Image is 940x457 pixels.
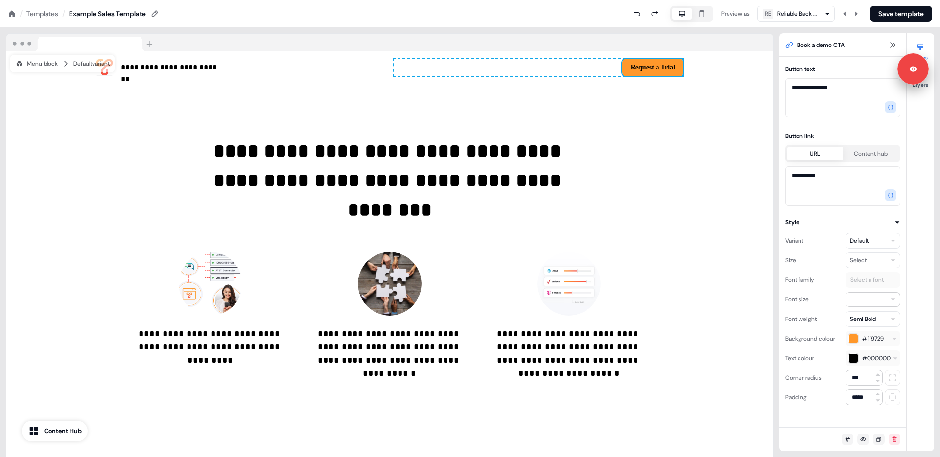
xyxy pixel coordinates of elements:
div: Text colour [785,350,814,366]
button: REReliable Back Office [757,6,835,22]
div: Style [785,217,799,227]
button: Request a Trial [622,59,683,76]
div: Request a Trial [394,59,683,76]
span: #ff9729 [862,334,884,343]
div: Size [785,252,796,268]
div: / [20,8,23,19]
div: Select a font [848,275,886,285]
div: Button link [785,131,900,141]
div: Content Hub [44,426,82,436]
div: Variant [785,233,803,249]
a: Templates [26,9,58,19]
button: Content Hub [22,421,88,441]
div: Corner radius [785,370,822,386]
div: Padding [785,389,807,405]
button: Style [785,217,900,227]
div: Semi Bold [850,314,876,324]
div: Font weight [785,311,817,327]
button: #ff9729 [846,331,900,346]
span: #000000 [862,353,891,363]
div: RE [765,9,771,19]
button: Styles [907,39,934,61]
button: Save template [870,6,932,22]
div: Default [850,236,869,246]
div: Menu block [15,59,58,69]
label: Button text [785,65,815,73]
img: Browser topbar [6,34,157,51]
span: Book a demo CTA [797,40,845,50]
div: Select [850,255,867,265]
button: URL [787,147,843,160]
img: Image [179,252,242,316]
div: Example Sales Template [69,9,146,19]
div: Font size [785,292,809,307]
div: Reliable Back Office [777,9,817,19]
div: Preview as [721,9,750,19]
button: Content hub [843,147,899,160]
button: #000000 [846,350,900,366]
img: Image [537,252,601,316]
div: Default variant [73,59,110,69]
div: Background colour [785,331,835,346]
div: Font family [785,272,814,288]
div: / [62,8,65,19]
button: Select a font [846,272,900,288]
img: Image [358,252,422,316]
